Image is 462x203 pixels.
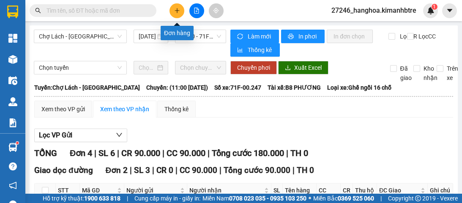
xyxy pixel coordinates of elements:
[167,148,205,158] span: CC 90.000
[290,148,308,158] span: TH 0
[293,165,295,175] span: |
[116,132,123,138] span: down
[285,65,291,71] span: download
[34,148,57,158] span: TỔNG
[432,4,437,10] sup: 1
[248,32,272,41] span: Làm mới
[278,61,328,74] button: downloadXuất Excel
[288,33,295,40] span: printer
[139,32,156,41] input: 14/08/2025
[9,181,17,189] span: notification
[98,148,115,158] span: SL 6
[117,148,119,158] span: |
[41,104,85,114] div: Xem theo VP gửi
[9,162,17,170] span: question-circle
[43,194,120,203] span: Hỗ trợ kỹ thuật:
[338,195,374,202] strong: 0369 525 060
[100,104,149,114] div: Xem theo VP nhận
[341,184,353,198] th: CR
[224,165,290,175] span: Tổng cước 90.000
[70,148,92,158] span: Đơn 4
[8,55,17,64] img: warehouse-icon
[152,165,154,175] span: |
[189,186,262,195] span: Người nhận
[283,184,317,198] th: Tên hàng
[134,194,200,203] span: Cung cấp máy in - giấy in:
[353,184,377,198] th: Thu hộ
[433,4,436,10] span: 1
[317,184,341,198] th: CC
[82,186,115,195] span: Mã GD
[271,184,283,198] th: SL
[106,165,128,175] span: Đơn 2
[8,118,17,127] img: solution-icon
[39,130,72,140] span: Lọc VP Gửi
[8,143,17,152] img: warehouse-icon
[180,61,221,74] span: Chọn chuyến
[34,84,140,91] b: Tuyến: Chợ Lách - [GEOGRAPHIC_DATA]
[161,26,194,40] div: Đơn hàng
[443,64,462,82] span: Trên xe
[396,32,418,41] span: Lọc CR
[415,195,421,201] span: copyright
[327,83,391,92] span: Loại xe: Ghế ngồi 16 chỗ
[427,7,435,14] img: icon-new-feature
[214,83,261,92] span: Số xe: 71F-00.247
[130,165,132,175] span: |
[8,76,17,85] img: warehouse-icon
[34,165,93,175] span: Giao dọc đường
[229,195,306,202] strong: 0708 023 035 - 0935 103 250
[428,184,453,198] th: Ghi chú
[325,5,423,16] span: 27246_hanghoa.kimanhbtre
[380,194,382,203] span: |
[297,165,314,175] span: TH 0
[212,148,284,158] span: Tổng cước 180.000
[286,148,288,158] span: |
[162,148,164,158] span: |
[126,186,178,195] span: Người gửi
[174,8,180,14] span: plus
[420,64,441,82] span: Kho nhận
[379,186,419,195] span: ĐC Giao
[35,8,41,14] span: search
[7,5,18,18] img: logo-vxr
[248,45,273,55] span: Thống kê
[415,32,437,41] span: Lọc CC
[146,83,208,92] span: Chuyến: (11:00 [DATE])
[134,165,150,175] span: SL 3
[209,3,224,18] button: aim
[298,32,318,41] span: In phơi
[39,30,122,43] span: Chợ Lách - Sài Gòn
[397,64,415,82] span: Đã giao
[180,30,221,43] span: 11:00 - 71F-00.247
[237,47,244,54] span: bar-chart
[446,7,454,14] span: caret-down
[34,129,127,142] button: Lọc VP Gửi
[313,194,374,203] span: Miền Bắc
[442,3,457,18] button: caret-down
[56,184,80,198] th: STT
[309,197,311,200] span: ⚪️
[237,33,244,40] span: sync
[213,8,219,14] span: aim
[230,61,277,74] button: Chuyển phơi
[121,148,160,158] span: CR 90.000
[8,34,17,43] img: dashboard-icon
[169,3,184,18] button: plus
[84,195,120,202] strong: 1900 633 818
[230,30,279,43] button: syncLàm mới
[175,165,178,175] span: |
[16,142,19,144] sup: 1
[294,63,322,72] span: Xuất Excel
[281,30,325,43] button: printerIn phơi
[268,83,321,92] span: Tài xế: B8 PHƯƠNG
[46,6,146,15] input: Tìm tên, số ĐT hoặc mã đơn
[194,8,200,14] span: file-add
[127,194,128,203] span: |
[230,43,280,57] button: bar-chartThống kê
[156,165,173,175] span: CR 0
[180,165,217,175] span: CC 90.000
[94,148,96,158] span: |
[202,194,306,203] span: Miền Nam
[39,61,122,74] span: Chọn tuyến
